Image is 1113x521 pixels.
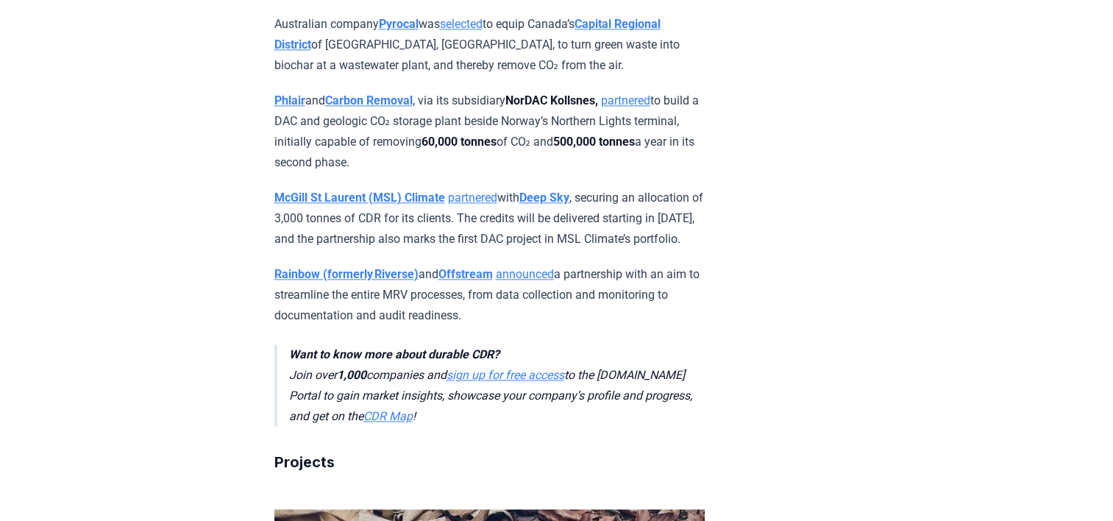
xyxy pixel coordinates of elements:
[440,17,483,31] a: selected
[274,91,705,173] p: and , via its subsidiary to build a DAC and geologic CO₂ storage plant beside Norway’s Northern L...
[496,267,554,281] a: announced
[274,93,305,107] a: Phlair
[519,191,569,205] a: Deep Sky
[325,93,413,107] a: Carbon Removal
[274,188,705,249] p: with , securing an allocation of 3,000 tonnes of CDR for its clients. The credits will be deliver...
[422,135,497,149] strong: 60,000 tonnes
[447,368,564,382] a: sign up for free access
[601,93,650,107] a: partnered
[363,409,413,423] a: CDR Map
[337,368,366,382] strong: 1,000
[289,347,692,423] em: Join over companies and to the [DOMAIN_NAME] Portal to gain market insights, showcase your compan...
[448,191,497,205] a: partnered
[274,191,445,205] a: McGill St Laurent (MSL) Climate
[505,93,598,107] strong: NorDAC Kollsnes,
[274,453,335,471] strong: Projects
[379,17,419,31] a: Pyrocal
[274,14,705,76] p: Australian company was to equip Canada’s of [GEOGRAPHIC_DATA], [GEOGRAPHIC_DATA], to turn green w...
[274,267,419,281] a: Rainbow (formerly Riverse)
[553,135,635,149] strong: 500,000 tonnes
[274,264,705,326] p: and a partnership with an aim to streamline the entire MRV processes, from data collection and mo...
[438,267,493,281] a: Offstream
[274,17,661,52] a: Capital Regional District
[289,347,499,361] strong: Want to know more about durable CDR?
